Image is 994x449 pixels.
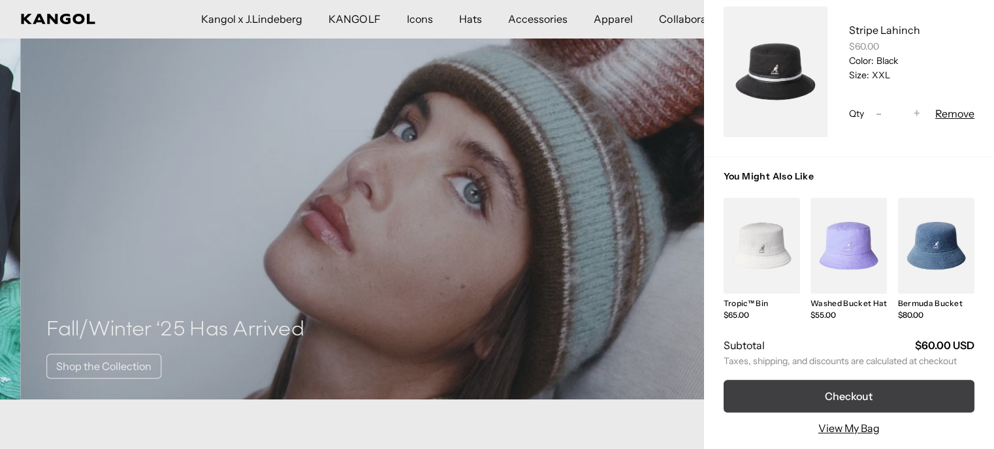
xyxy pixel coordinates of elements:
dd: Black [874,55,898,67]
small: Taxes, shipping, and discounts are calculated at checkout [724,355,974,367]
a: Bermuda Bucket [898,298,963,308]
button: Remove Stripe Lahinch - Black / XXL [935,106,974,121]
a: Tropic™ Bin [724,298,769,308]
dd: XXL [869,69,890,81]
div: $60.00 [849,40,974,52]
a: Stripe Lahinch [849,23,920,37]
button: - [869,106,889,121]
span: + [914,105,920,123]
button: + [907,106,927,121]
strong: $60.00 USD [915,339,974,352]
span: - [876,105,882,123]
a: Washed Bucket Hat [810,298,887,308]
span: $80.00 [898,310,923,320]
span: $65.00 [724,310,749,320]
h2: Subtotal [724,338,765,352]
span: $55.00 [810,310,836,320]
input: Quantity for Stripe Lahinch [889,106,907,121]
span: Qty [849,108,864,119]
dt: Size: [849,69,869,81]
h3: You Might Also Like [724,170,974,198]
button: Checkout [724,380,974,412]
a: View My Bag [818,420,880,436]
dt: Color: [849,55,874,67]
